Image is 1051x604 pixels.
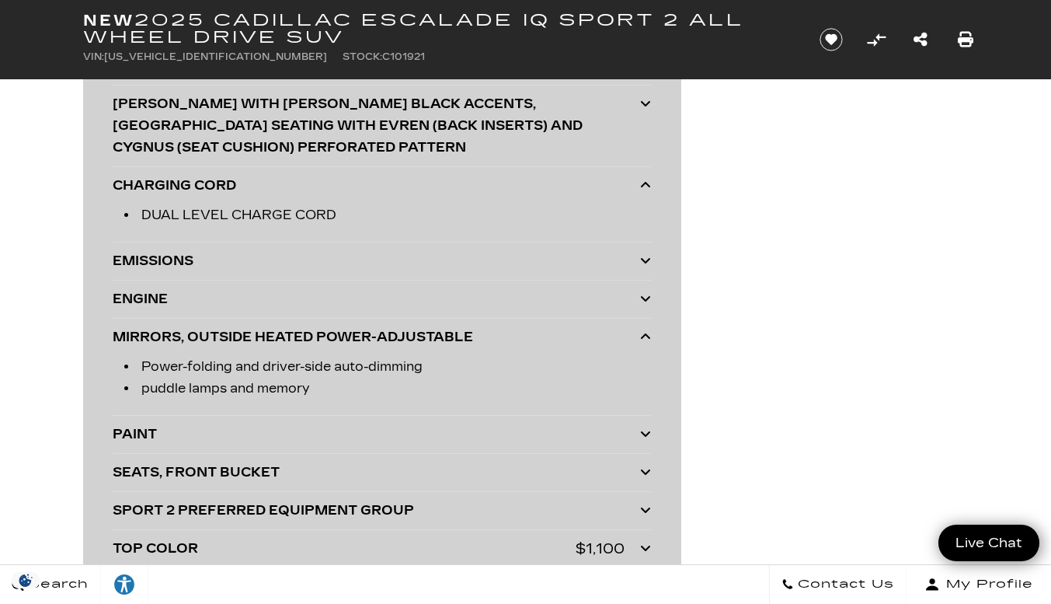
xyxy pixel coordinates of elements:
a: Explore your accessibility options [101,565,148,604]
span: [US_VEHICLE_IDENTIFICATION_NUMBER] [104,51,327,62]
div: SEATS, FRONT BUCKET [113,462,640,484]
div: CHARGING CORD [113,175,640,197]
section: Click to Open Cookie Consent Modal [8,572,44,588]
a: Print this New 2025 Cadillac ESCALADE IQ Sport 2 All Wheel Drive SUV [958,29,973,51]
span: Contact Us [794,574,894,595]
div: TOP COLOR [113,538,576,560]
span: Live Chat [948,534,1030,552]
div: Explore your accessibility options [101,573,148,596]
div: EMISSIONS [113,250,640,272]
span: VIN: [83,51,104,62]
div: $1,100 [576,538,625,560]
div: PAINT [113,424,640,445]
button: Compare Vehicle [865,28,888,51]
span: Stock: [343,51,382,62]
li: puddle lamps and memory [124,378,651,400]
div: ENGINE [113,288,640,310]
strong: New [83,11,134,30]
button: Open user profile menu [907,565,1051,604]
button: Save vehicle [814,27,848,52]
a: Share this New 2025 Cadillac ESCALADE IQ Sport 2 All Wheel Drive SUV [914,29,927,51]
li: DUAL LEVEL CHARGE CORD [124,204,651,226]
img: Opt-Out Icon [8,572,44,588]
a: Contact Us [769,565,907,604]
span: Search [24,574,89,595]
a: Live Chat [938,525,1039,561]
h1: 2025 Cadillac ESCALADE IQ Sport 2 All Wheel Drive SUV [83,12,794,46]
div: MIRRORS, OUTSIDE HEATED POWER-ADJUSTABLE [113,326,640,348]
span: C101921 [382,51,425,62]
li: Power-folding and driver-side auto-dimming [124,356,651,378]
div: [PERSON_NAME] WITH [PERSON_NAME] BLACK ACCENTS, [GEOGRAPHIC_DATA] SEATING WITH EVREN (BACK INSERT... [113,93,640,159]
span: My Profile [940,574,1033,595]
div: SPORT 2 PREFERRED EQUIPMENT GROUP [113,500,640,522]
